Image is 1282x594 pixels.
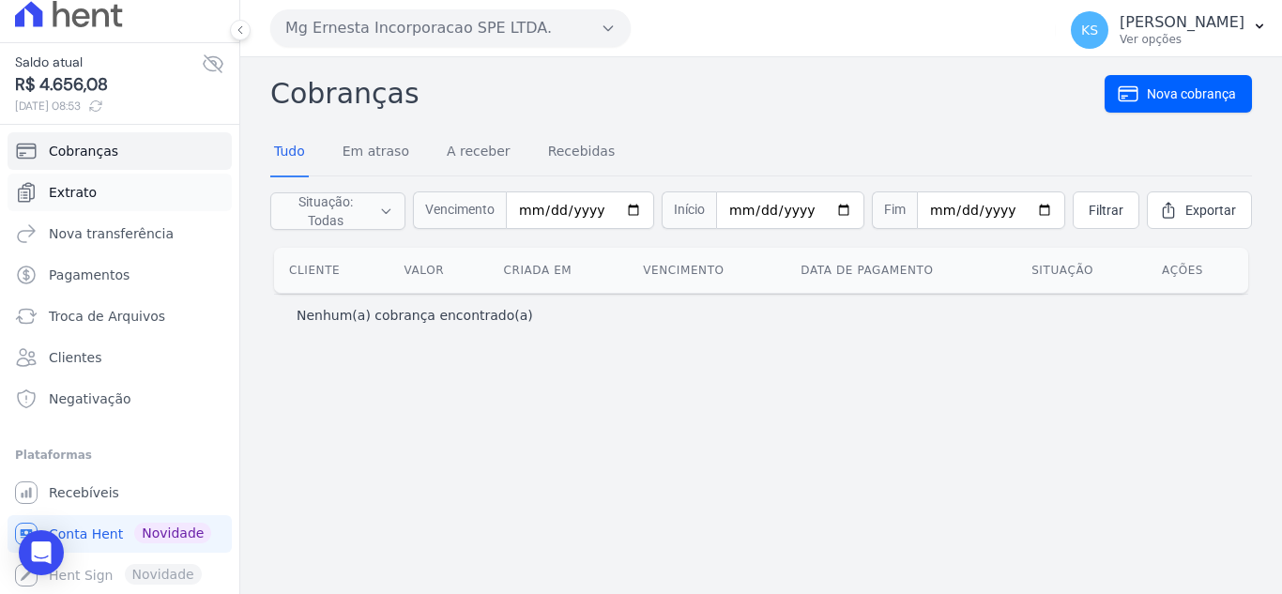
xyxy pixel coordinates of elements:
[8,474,232,511] a: Recebíveis
[1185,201,1236,220] span: Exportar
[1081,23,1098,37] span: KS
[270,72,1105,114] h2: Cobranças
[1147,84,1236,103] span: Nova cobrança
[389,248,488,293] th: Valor
[1073,191,1139,229] a: Filtrar
[274,248,389,293] th: Cliente
[49,307,165,326] span: Troca de Arquivos
[297,306,533,325] p: Nenhum(a) cobrança encontrado(a)
[8,380,232,418] a: Negativação
[544,129,619,177] a: Recebidas
[15,53,202,72] span: Saldo atual
[628,248,786,293] th: Vencimento
[15,444,224,466] div: Plataformas
[49,389,131,408] span: Negativação
[339,129,413,177] a: Em atraso
[488,248,628,293] th: Criada em
[270,192,405,230] button: Situação: Todas
[49,224,174,243] span: Nova transferência
[8,174,232,211] a: Extrato
[49,483,119,502] span: Recebíveis
[15,72,202,98] span: R$ 4.656,08
[15,98,202,114] span: [DATE] 08:53
[49,183,97,202] span: Extrato
[49,525,123,543] span: Conta Hent
[8,132,232,170] a: Cobranças
[282,192,368,230] span: Situação: Todas
[1147,248,1248,293] th: Ações
[134,523,211,543] span: Novidade
[662,191,716,229] span: Início
[1089,201,1123,220] span: Filtrar
[49,348,101,367] span: Clientes
[1105,75,1252,113] a: Nova cobrança
[1120,13,1244,32] p: [PERSON_NAME]
[8,339,232,376] a: Clientes
[8,515,232,553] a: Conta Hent Novidade
[1056,4,1282,56] button: KS [PERSON_NAME] Ver opções
[8,215,232,252] a: Nova transferência
[8,256,232,294] a: Pagamentos
[19,530,64,575] div: Open Intercom Messenger
[270,129,309,177] a: Tudo
[49,266,130,284] span: Pagamentos
[413,191,506,229] span: Vencimento
[1016,248,1147,293] th: Situação
[786,248,1016,293] th: Data de pagamento
[270,9,631,47] button: Mg Ernesta Incorporacao SPE LTDA.
[49,142,118,160] span: Cobranças
[15,132,224,594] nav: Sidebar
[443,129,514,177] a: A receber
[8,297,232,335] a: Troca de Arquivos
[1147,191,1252,229] a: Exportar
[872,191,917,229] span: Fim
[1120,32,1244,47] p: Ver opções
